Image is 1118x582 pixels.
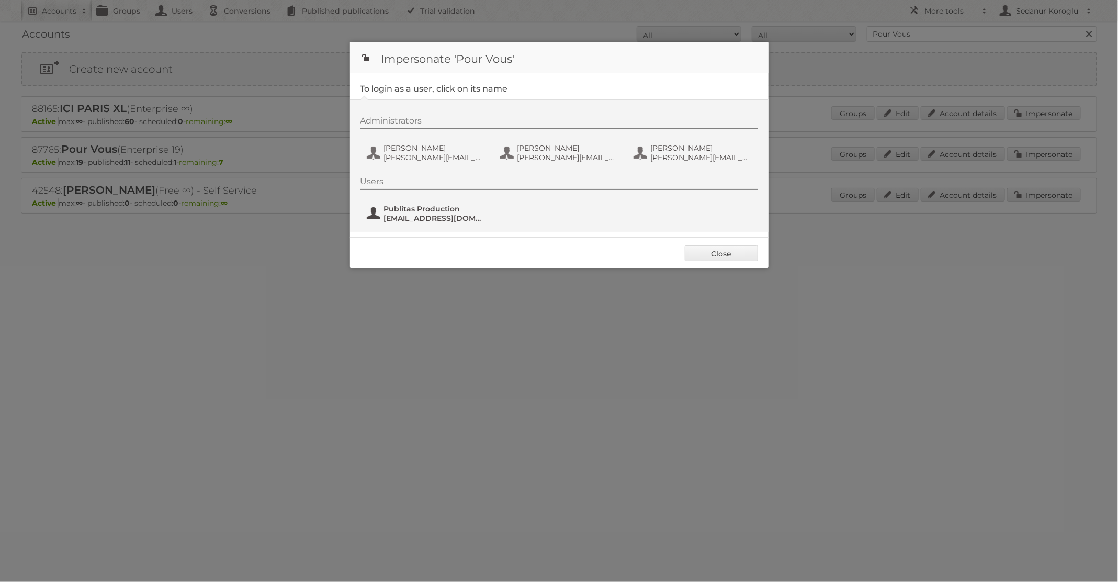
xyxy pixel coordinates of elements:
[350,42,769,73] h1: Impersonate 'Pour Vous'
[384,153,485,162] span: [PERSON_NAME][EMAIL_ADDRESS][DOMAIN_NAME]
[366,142,489,163] button: [PERSON_NAME] [PERSON_NAME][EMAIL_ADDRESS][DOMAIN_NAME]
[360,84,508,94] legend: To login as a user, click on its name
[651,153,752,162] span: [PERSON_NAME][EMAIL_ADDRESS][DOMAIN_NAME]
[384,214,485,223] span: [EMAIL_ADDRESS][DOMAIN_NAME]
[499,142,622,163] button: [PERSON_NAME] [PERSON_NAME][EMAIL_ADDRESS][DOMAIN_NAME]
[384,143,485,153] span: [PERSON_NAME]
[517,153,619,162] span: [PERSON_NAME][EMAIL_ADDRESS][DOMAIN_NAME]
[360,116,758,129] div: Administrators
[651,143,752,153] span: [PERSON_NAME]
[384,204,485,214] span: Publitas Production
[685,245,758,261] a: Close
[366,203,489,224] button: Publitas Production [EMAIL_ADDRESS][DOMAIN_NAME]
[360,176,758,190] div: Users
[517,143,619,153] span: [PERSON_NAME]
[633,142,755,163] button: [PERSON_NAME] [PERSON_NAME][EMAIL_ADDRESS][DOMAIN_NAME]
